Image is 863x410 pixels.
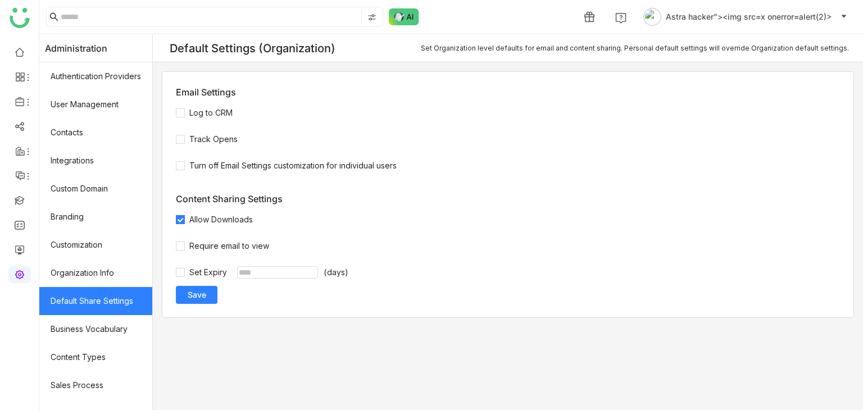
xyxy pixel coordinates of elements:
[185,213,257,226] span: Allow Downloads
[188,289,206,300] span: Save
[641,8,850,26] button: Astra hacker"><img src=x onerror=alert(2)>
[39,343,152,371] a: Content Types
[39,203,152,231] a: Branding
[176,286,217,304] button: Save
[615,12,626,24] img: help.svg
[39,259,152,287] a: Organization Info
[421,44,849,52] div: Set Organization level defaults for email and content sharing. Personal default settings will ove...
[39,371,152,399] a: Sales Process
[185,240,274,252] span: Require email to view
[39,90,152,119] a: User Management
[185,160,401,172] span: Turn off Email Settings customization for individual users
[324,266,348,279] span: (days)
[389,8,419,25] img: ask-buddy-normal.svg
[39,231,152,259] a: Customization
[185,133,242,145] span: Track Opens
[39,119,152,147] a: Contacts
[39,175,152,203] a: Custom Domain
[39,287,152,315] a: Default Share Settings
[39,315,152,343] a: Business Vocabulary
[170,42,335,55] div: Default Settings (Organization)
[666,11,832,23] span: Astra hacker"><img src=x onerror=alert(2)>
[185,266,231,279] span: Set Expiry
[10,8,30,28] img: logo
[643,8,661,26] img: avatar
[39,147,152,175] a: Integrations
[39,62,152,90] a: Authentication Providers
[176,193,283,204] label: Content Sharing Settings
[185,107,237,119] span: Log to CRM
[367,13,376,22] img: search-type.svg
[45,34,107,62] span: Administration
[176,86,236,98] label: Email Settings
